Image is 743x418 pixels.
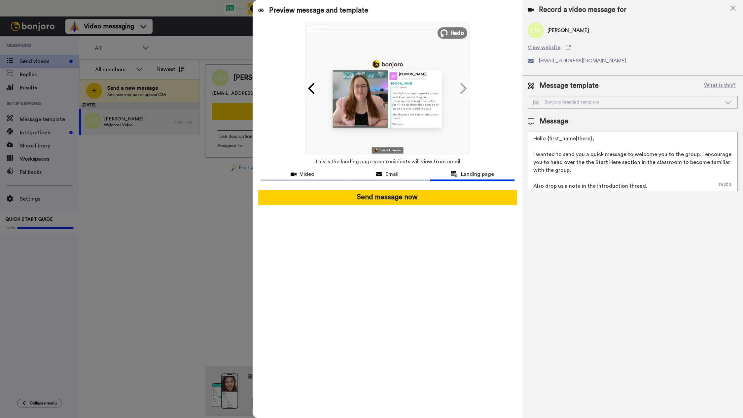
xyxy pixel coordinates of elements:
[258,190,517,205] button: Send message now
[385,170,399,178] span: Email
[533,100,539,105] img: Message-temps.svg
[392,113,439,120] p: Also drop us a note in the introduction thread.
[399,72,427,77] div: [PERSON_NAME]
[392,85,439,89] p: Hello Lauren ,
[539,57,626,65] span: [EMAIL_ADDRESS][DOMAIN_NAME]
[461,170,494,178] span: Landing page
[333,121,388,127] img: player-controls-full.svg
[392,122,439,126] p: Welcome
[528,132,738,191] textarea: Hello {first_name|there}, I wanted to send you a quick message to welcome you to the group. I enc...
[533,99,722,106] div: Bonjoro branded template
[540,81,599,91] span: Message template
[390,81,439,85] div: [PERSON_NAME]
[380,149,391,151] div: Sent with
[374,148,378,152] img: Bonjoro Logo
[372,60,403,68] img: logo_full.png
[392,91,439,110] p: I wanted to send you a quick message to welcome you to the group. I encourage you to head over th...
[702,81,738,91] button: What is this?
[392,149,401,151] div: bonjoro
[389,72,397,80] img: Profile Image
[300,170,314,178] span: Video
[540,116,568,126] span: Message
[315,154,460,169] span: This is the landing page your recipients will view from email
